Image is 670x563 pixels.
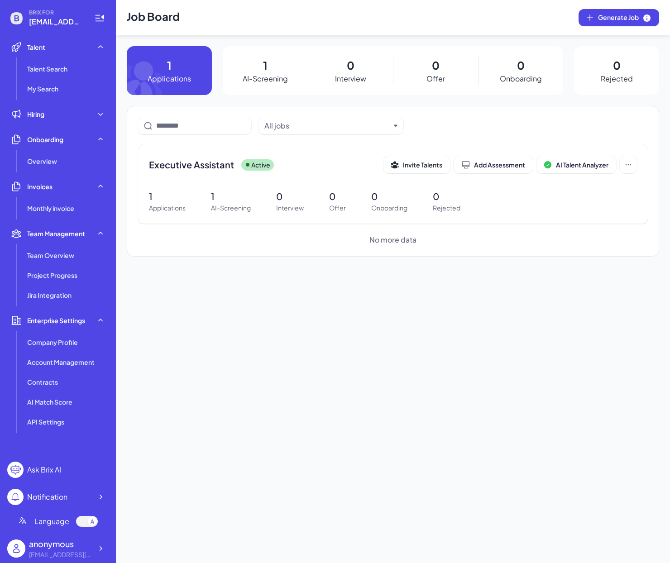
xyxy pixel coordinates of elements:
[149,203,186,213] p: Applications
[34,516,69,527] span: Language
[556,161,608,169] span: AI Talent Analyzer
[27,291,72,300] span: Jira Integration
[433,203,460,213] p: Rejected
[27,271,77,280] span: Project Progress
[371,203,407,213] p: Onboarding
[243,73,288,84] p: AI-Screening
[536,156,616,173] button: AI Talent Analyzer
[27,157,57,166] span: Overview
[251,160,270,170] p: Active
[149,158,234,171] span: Executive Assistant
[598,13,651,23] span: Generate Job
[329,190,346,203] p: 0
[27,110,44,119] span: Hiring
[7,539,25,558] img: user_logo.png
[335,73,366,84] p: Interview
[27,64,67,73] span: Talent Search
[403,161,442,169] span: Invite Talents
[211,190,251,203] p: 1
[433,190,460,203] p: 0
[432,57,440,73] p: 0
[500,73,542,84] p: Onboarding
[613,57,621,73] p: 0
[371,190,407,203] p: 0
[27,135,63,144] span: Onboarding
[27,358,95,367] span: Account Management
[579,9,659,26] button: Generate Job
[383,156,450,173] button: Invite Talents
[27,316,85,325] span: Enterprise Settings
[29,550,92,559] div: mzheng@himcap.com
[149,190,186,203] p: 1
[29,16,83,27] span: mzheng@himcap.com
[264,120,390,131] button: All jobs
[27,204,74,213] span: Monthly invoice
[27,338,78,347] span: Company Profile
[517,57,525,73] p: 0
[461,160,525,169] div: Add Assessment
[264,120,289,131] div: All jobs
[276,203,304,213] p: Interview
[29,538,92,550] div: anonymous
[27,464,61,475] div: Ask Brix AI
[27,417,64,426] span: API Settings
[27,377,58,386] span: Contracts
[347,57,354,73] p: 0
[27,251,74,260] span: Team Overview
[27,491,67,502] div: Notification
[601,73,633,84] p: Rejected
[211,203,251,213] p: AI-Screening
[263,57,268,73] p: 1
[369,234,416,245] span: No more data
[27,397,72,406] span: AI Match Score
[27,84,58,93] span: My Search
[329,203,346,213] p: Offer
[276,190,304,203] p: 0
[27,43,45,52] span: Talent
[29,9,83,16] span: BRIX FOR
[27,182,53,191] span: Invoices
[426,73,445,84] p: Offer
[454,156,533,173] button: Add Assessment
[27,229,85,238] span: Team Management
